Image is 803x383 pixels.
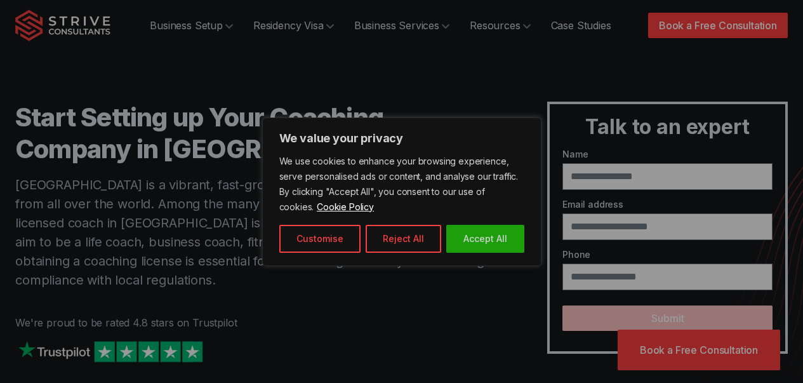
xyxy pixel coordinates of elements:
[279,225,361,253] button: Customise
[316,201,375,213] a: Cookie Policy
[279,131,524,146] p: We value your privacy
[279,154,524,215] p: We use cookies to enhance your browsing experience, serve personalised ads or content, and analys...
[366,225,441,253] button: Reject All
[446,225,524,253] button: Accept All
[262,118,541,266] div: We value your privacy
